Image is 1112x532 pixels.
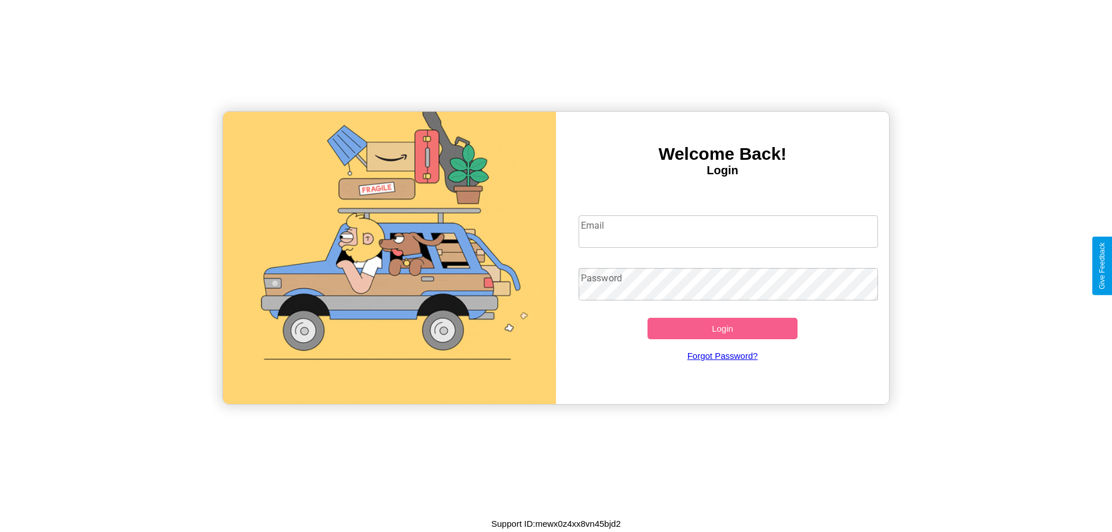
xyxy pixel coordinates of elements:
[491,516,620,531] p: Support ID: mewx0z4xx8vn45bjd2
[223,112,556,404] img: gif
[556,164,889,177] h4: Login
[1098,243,1106,289] div: Give Feedback
[573,339,873,372] a: Forgot Password?
[648,318,798,339] button: Login
[556,144,889,164] h3: Welcome Back!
